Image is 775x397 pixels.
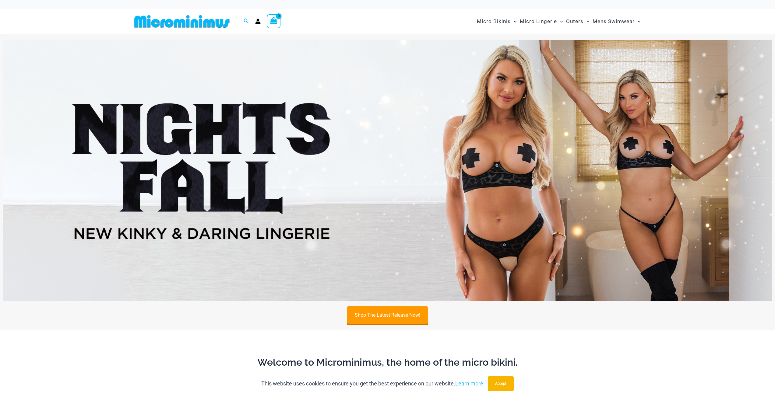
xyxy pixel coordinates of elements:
a: Micro LingerieMenu ToggleMenu Toggle [518,12,565,31]
p: This website uses cookies to ensure you get the best experience on our website. [261,379,483,388]
a: View Shopping Cart, empty [267,14,281,28]
span: Mens Swimwear [593,14,635,29]
a: Search icon link [244,18,249,25]
span: Micro Bikinis [477,14,511,29]
nav: Site Navigation [474,11,643,32]
img: MM SHOP LOGO FLAT [132,15,232,28]
span: Micro Lingerie [520,14,557,29]
span: Menu Toggle [583,14,590,29]
a: Mens SwimwearMenu ToggleMenu Toggle [591,12,642,31]
a: Learn more [455,380,483,387]
span: Menu Toggle [511,14,517,29]
a: Account icon link [255,19,261,24]
span: Menu Toggle [635,14,641,29]
button: Accept [488,376,514,391]
span: Outers [566,14,583,29]
h2: Welcome to Microminimus, the home of the micro bikini. [136,356,639,369]
a: Shop The Latest Release Now! [347,306,428,324]
a: Micro BikinisMenu ToggleMenu Toggle [475,12,518,31]
span: Menu Toggle [557,14,563,29]
img: Night's Fall Silver Leopard Pack [3,40,772,301]
a: OutersMenu ToggleMenu Toggle [565,12,591,31]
